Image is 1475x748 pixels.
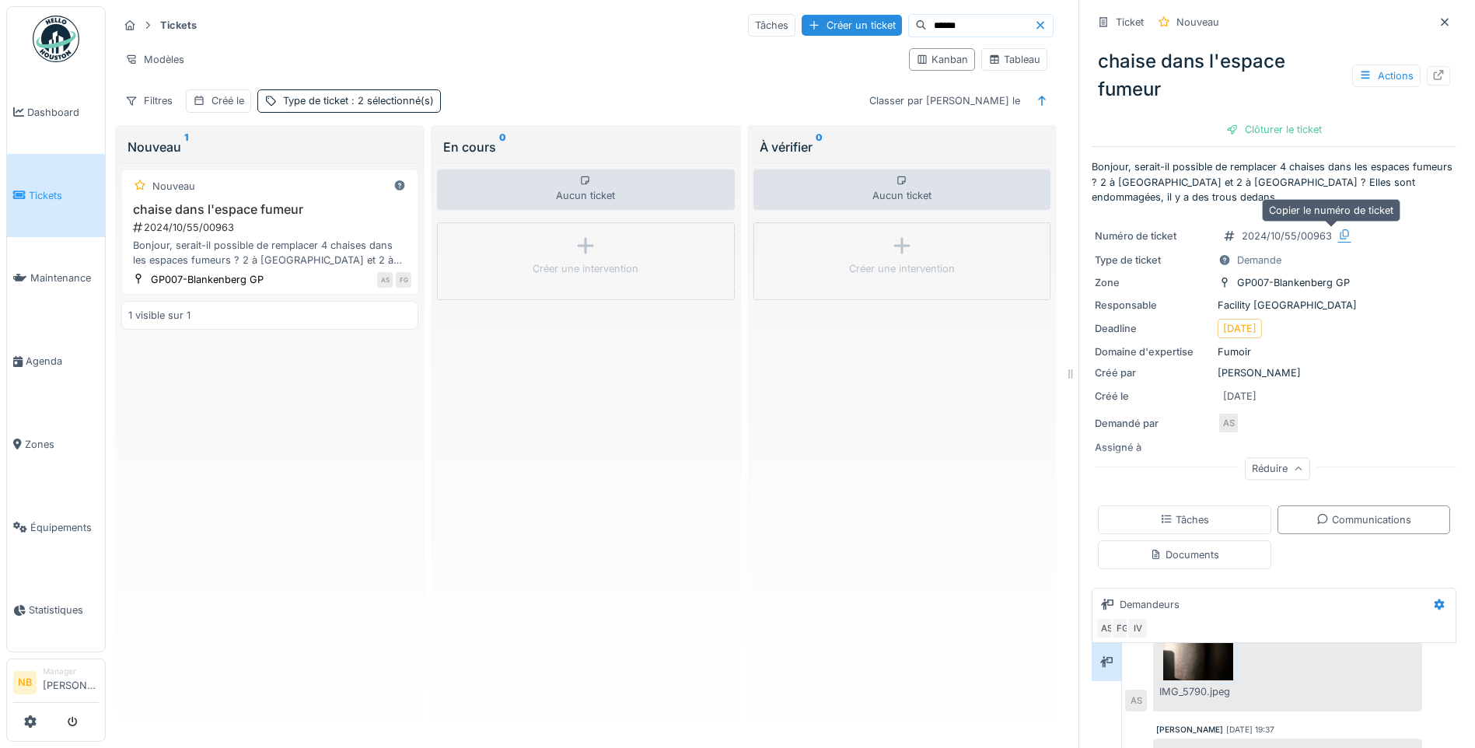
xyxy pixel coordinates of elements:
[1116,15,1144,30] div: Ticket
[1223,389,1257,404] div: [DATE]
[7,403,105,486] a: Zones
[1160,512,1209,527] div: Tâches
[348,95,434,107] span: : 2 sélectionné(s)
[1095,229,1211,243] div: Numéro de ticket
[748,14,795,37] div: Tâches
[154,18,203,33] strong: Tickets
[1095,298,1453,313] div: Facility [GEOGRAPHIC_DATA]
[151,272,264,287] div: GP007-Blankenberg GP
[128,202,411,217] h3: chaise dans l'espace fumeur
[152,179,195,194] div: Nouveau
[753,170,1050,210] div: Aucun ticket
[1095,298,1211,313] div: Responsable
[25,437,99,452] span: Zones
[1352,65,1421,87] div: Actions
[802,15,902,36] div: Créer un ticket
[30,520,99,535] span: Équipements
[211,93,244,108] div: Créé le
[43,666,99,699] li: [PERSON_NAME]
[283,93,434,108] div: Type de ticket
[988,52,1040,67] div: Tableau
[1092,159,1456,204] p: Bonjour, serait-il possible de remplacer 4 chaises dans les espaces fumeurs ? 2 à [GEOGRAPHIC_DAT...
[1226,724,1274,736] div: [DATE] 19:37
[7,154,105,237] a: Tickets
[1159,684,1237,699] div: IMG_5790.jpeg
[29,188,99,203] span: Tickets
[816,138,823,156] sup: 0
[1176,15,1219,30] div: Nouveau
[1237,253,1281,267] div: Demande
[916,52,968,67] div: Kanban
[1111,617,1133,639] div: FG
[1095,344,1453,359] div: Fumoir
[1092,41,1456,110] div: chaise dans l'espace fumeur
[1218,412,1239,434] div: AS
[1316,512,1411,527] div: Communications
[533,261,638,276] div: Créer une intervention
[760,138,1044,156] div: À vérifier
[377,272,393,288] div: AS
[396,272,411,288] div: FG
[499,138,506,156] sup: 0
[849,261,955,276] div: Créer une intervention
[1127,617,1148,639] div: IV
[7,237,105,320] a: Maintenance
[1242,229,1332,243] div: 2024/10/55/00963
[1095,389,1211,404] div: Créé le
[184,138,188,156] sup: 1
[33,16,79,62] img: Badge_color-CXgf-gQk.svg
[7,71,105,154] a: Dashboard
[1095,275,1211,290] div: Zone
[1120,597,1180,612] div: Demandeurs
[13,671,37,694] li: NB
[1125,690,1147,711] div: AS
[7,320,105,403] a: Agenda
[1095,253,1211,267] div: Type de ticket
[1095,321,1211,336] div: Deadline
[118,48,191,71] div: Modèles
[1223,321,1257,336] div: [DATE]
[26,354,99,369] span: Agenda
[443,138,728,156] div: En cours
[7,486,105,569] a: Équipements
[437,170,734,210] div: Aucun ticket
[128,138,412,156] div: Nouveau
[128,238,411,267] div: Bonjour, serait-il possible de remplacer 4 chaises dans les espaces fumeurs ? 2 à [GEOGRAPHIC_DAT...
[29,603,99,617] span: Statistiques
[1156,724,1223,736] div: [PERSON_NAME]
[1095,416,1211,431] div: Demandé par
[7,569,105,652] a: Statistiques
[30,271,99,285] span: Maintenance
[128,308,190,323] div: 1 visible sur 1
[1220,119,1328,140] div: Clôturer le ticket
[118,89,180,112] div: Filtres
[27,105,99,120] span: Dashboard
[1095,440,1211,455] div: Assigné à
[1262,199,1400,222] div: Copier le numéro de ticket
[131,220,411,235] div: 2024/10/55/00963
[1150,547,1219,562] div: Documents
[1096,617,1117,639] div: AS
[1095,344,1211,359] div: Domaine d'expertise
[1245,458,1310,481] div: Réduire
[1237,275,1350,290] div: GP007-Blankenberg GP
[13,666,99,703] a: NB Manager[PERSON_NAME]
[862,89,1027,112] div: Classer par [PERSON_NAME] le
[1095,365,1211,380] div: Créé par
[43,666,99,677] div: Manager
[1095,365,1453,380] div: [PERSON_NAME]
